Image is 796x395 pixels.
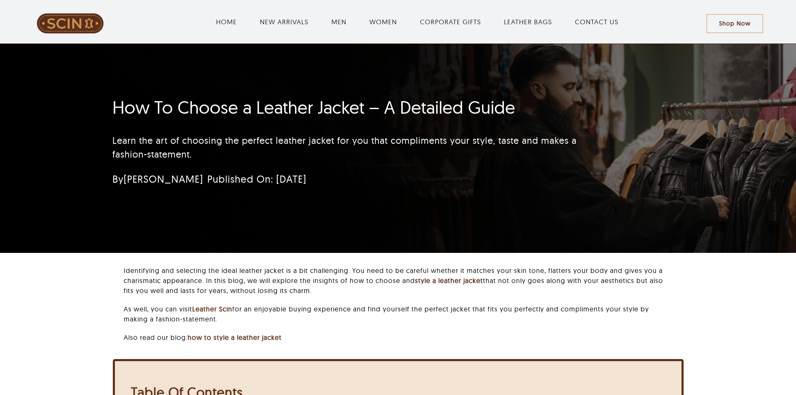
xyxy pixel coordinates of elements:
[112,97,584,118] h1: How To Choose a Leather Jacket – A Detailed Guide
[415,276,483,285] a: style a leather jacket
[112,134,584,161] p: Learn the art of choosing the perfect leather jacket for you that compliments your style, taste a...
[369,17,397,27] a: WOMEN
[188,333,282,341] a: how to style a leather jacket
[504,17,552,27] a: LEATHER BAGS
[207,173,306,185] span: Published On: [DATE]
[575,17,618,27] a: CONTACT US
[128,8,707,35] nav: Main Menu
[124,304,673,324] p: As well, you can visit for an enjoyable buying experience and find yourself the perfect jacket th...
[260,17,308,27] a: NEW ARRIVALS
[124,173,203,185] a: [PERSON_NAME]
[216,17,237,27] a: HOME
[192,305,232,313] a: Leather Scin
[112,173,203,185] span: By
[719,20,750,27] span: Shop Now
[420,17,481,27] a: CORPORATE GIFTS
[707,14,763,33] a: Shop Now
[331,17,346,27] a: MEN
[124,265,673,296] p: Identifying and selecting the ideal leather jacket is a bit challenging. You need to be careful w...
[124,332,673,342] p: Also read our blog:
